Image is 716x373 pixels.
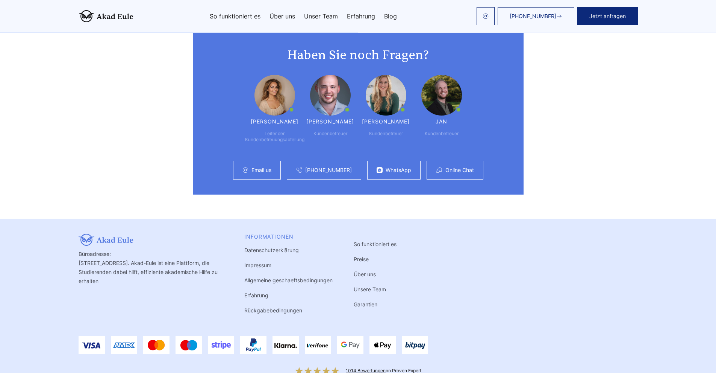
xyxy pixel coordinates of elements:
div: Kundenbetreuer [369,131,403,137]
a: WhatsApp [386,167,411,173]
div: Kundenbetreuer [313,131,347,137]
a: Allgemeine geschaeftsbedingungen [244,277,333,283]
a: Rückgabebedingungen [244,307,302,314]
img: Maria [254,75,295,116]
img: Irene [366,75,406,116]
div: Leiter der Kundenbetreuungsabteilung [245,131,304,143]
img: Jan [421,75,462,116]
div: Jan [436,119,447,125]
img: logo [79,10,133,22]
div: [PERSON_NAME] [362,119,410,125]
a: Erfahrung [347,13,375,19]
a: Unser Team [304,13,338,19]
button: Jetzt anfragen [577,7,638,25]
a: [PHONE_NUMBER] [305,167,352,173]
h2: Haben Sie noch Fragen? [208,48,509,63]
span: [PHONE_NUMBER] [510,13,556,19]
a: Online Chat [445,167,474,173]
a: Über uns [269,13,295,19]
img: email [483,13,489,19]
a: Preise [354,256,369,262]
a: Datenschutzerklärung [244,247,299,253]
a: So funktioniert es [210,13,260,19]
div: Kundenbetreuer [425,131,459,137]
a: Blog [384,13,397,19]
a: So funktioniert es [354,241,397,247]
div: [PERSON_NAME] [306,119,354,125]
img: Günther [310,75,351,116]
a: Über uns [354,271,376,277]
div: INFORMATIONEN [244,234,333,240]
a: Garantien [354,301,377,308]
div: [PERSON_NAME] [251,119,299,125]
a: Email us [251,167,271,173]
a: [PHONE_NUMBER] [498,7,574,25]
div: Büroadresse: [STREET_ADDRESS]. Akad-Eule ist eine Plattform, die Studierenden dabei hilft, effizi... [79,234,223,315]
a: Impressum [244,262,271,268]
a: Unsere Team [354,286,386,292]
a: Erfahrung [244,292,268,298]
